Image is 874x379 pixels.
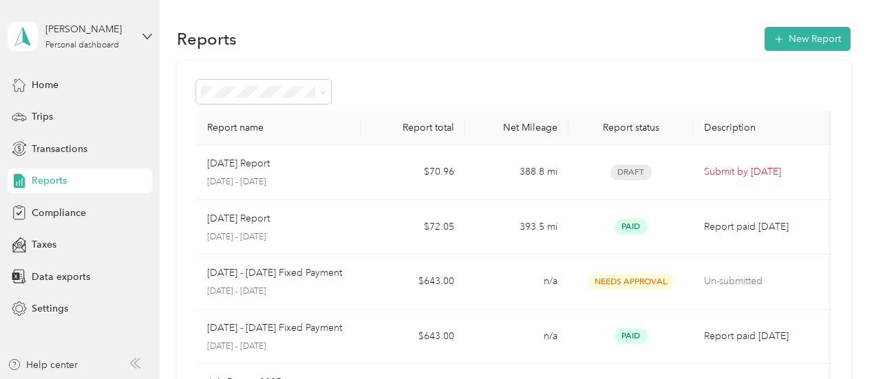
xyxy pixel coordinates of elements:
[32,270,90,284] span: Data exports
[610,164,652,180] span: Draft
[8,358,78,372] button: Help center
[32,78,58,92] span: Home
[579,122,682,133] div: Report status
[704,329,820,344] p: Report paid [DATE]
[465,310,568,365] td: n/a
[465,255,568,310] td: n/a
[693,111,831,145] th: Description
[465,111,568,145] th: Net Mileage
[361,111,465,145] th: Report total
[615,219,648,235] span: Paid
[207,340,351,353] p: [DATE] - [DATE]
[45,41,119,50] div: Personal dashboard
[177,32,237,46] h1: Reports
[465,145,568,200] td: 388.8 mi
[704,164,820,180] p: Submit by [DATE]
[361,255,465,310] td: $643.00
[207,266,342,281] p: [DATE] - [DATE] Fixed Payment
[196,111,362,145] th: Report name
[32,142,87,156] span: Transactions
[32,301,68,316] span: Settings
[361,310,465,365] td: $643.00
[704,274,820,289] p: Un-submitted
[765,27,851,51] button: New Report
[361,200,465,255] td: $72.05
[207,285,351,298] p: [DATE] - [DATE]
[32,109,53,124] span: Trips
[207,211,270,226] p: [DATE] Report
[207,231,351,243] p: [DATE] - [DATE]
[797,302,874,379] iframe: Everlance-gr Chat Button Frame
[207,156,270,171] p: [DATE] Report
[361,145,465,200] td: $70.96
[32,173,67,188] span: Reports
[588,274,674,290] span: Needs Approval
[32,206,86,220] span: Compliance
[704,219,820,235] p: Report paid [DATE]
[207,321,342,336] p: [DATE] - [DATE] Fixed Payment
[465,200,568,255] td: 393.5 mi
[32,237,56,252] span: Taxes
[615,328,648,344] span: Paid
[45,22,131,36] div: [PERSON_NAME]
[207,176,351,188] p: [DATE] - [DATE]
